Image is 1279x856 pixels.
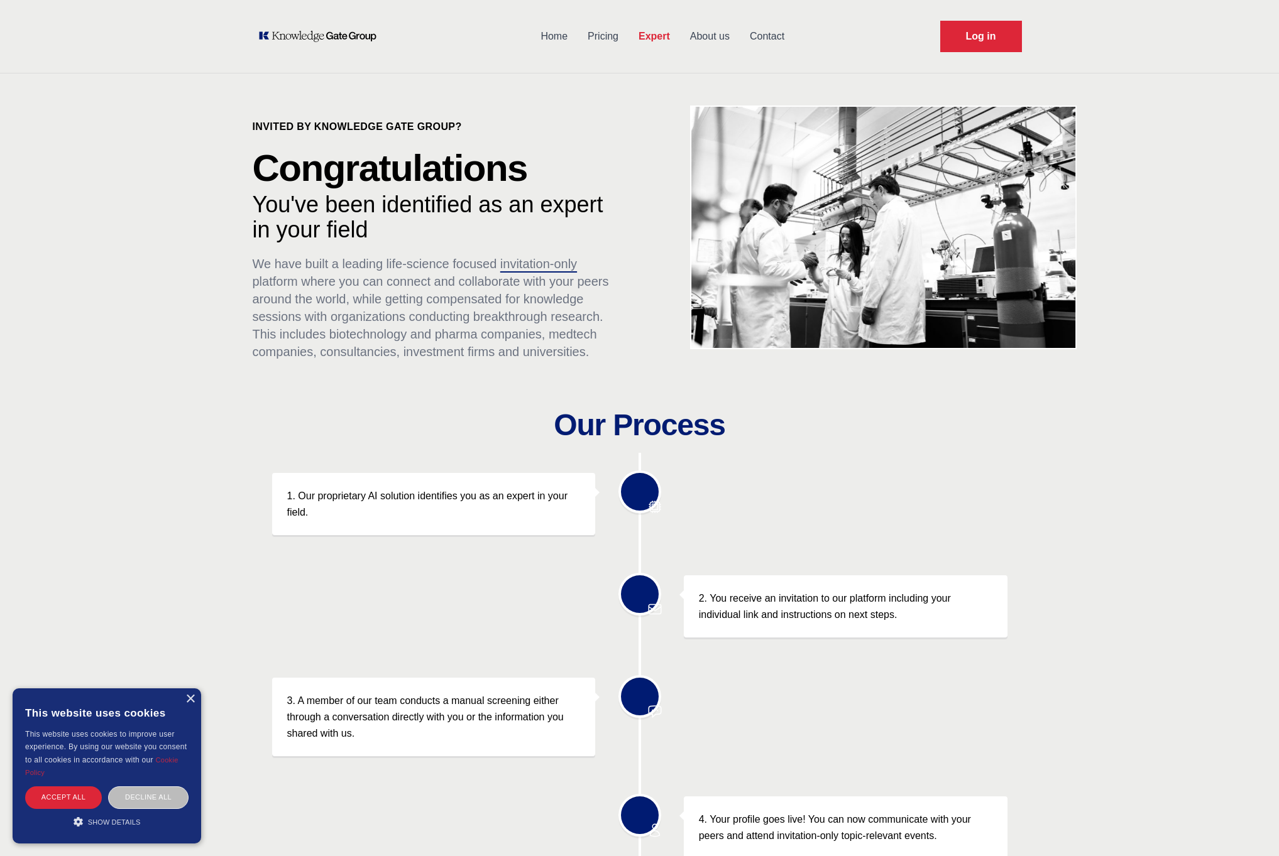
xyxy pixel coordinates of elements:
[680,20,740,53] a: About us
[287,488,581,520] p: 1. Our proprietary AI solution identifies you as an expert in your field.
[25,756,178,776] a: Cookie Policy
[185,695,195,704] div: Close
[629,20,680,53] a: Expert
[940,21,1022,52] a: Request Demo
[253,119,618,134] p: Invited by Knowledge Gate Group?
[530,20,578,53] a: Home
[25,730,187,764] span: This website uses cookies to improve user experience. By using our website you consent to all coo...
[258,30,385,43] a: KOL Knowledge Platform: Talk to Key External Experts (KEE)
[691,107,1075,348] img: KOL management, KEE, Therapy area experts
[500,257,577,271] span: invitation-only
[88,818,141,826] span: Show details
[25,698,189,728] div: This website uses cookies
[699,811,992,843] p: 4. Your profile goes live! You can now communicate with your peers and attend invitation-only top...
[287,693,581,741] p: 3. A member of our team conducts a manual screening either through a conversation directly with y...
[578,20,629,53] a: Pricing
[25,815,189,828] div: Show details
[699,590,992,622] p: 2. You receive an invitation to our platform including your individual link and instructions on n...
[253,255,618,360] p: We have built a leading life-science focused platform where you can connect and collaborate with ...
[25,786,102,808] div: Accept all
[108,786,189,808] div: Decline all
[1216,796,1279,856] iframe: Chat Widget
[740,20,794,53] a: Contact
[253,149,618,187] p: Congratulations
[253,192,618,242] p: You've been identified as an expert in your field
